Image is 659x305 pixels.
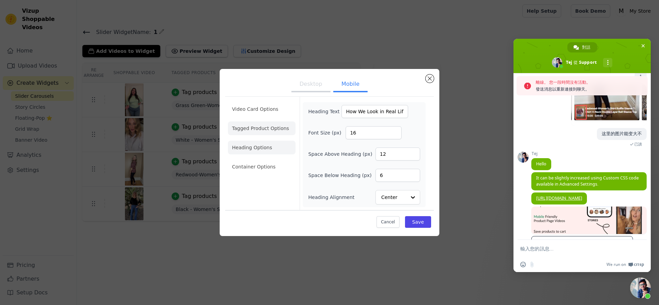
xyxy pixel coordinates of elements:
[536,195,582,201] a: [URL][DOMAIN_NAME]
[536,86,644,93] span: 發送消息以重新連接到聊天。
[639,42,647,49] span: 關閉聊天
[308,172,372,179] label: Space Below Heading (px)
[531,236,633,247] a: Transform Your Store with Shoppable Videos
[520,262,526,267] span: 加入表情符號
[536,79,644,86] span: 離線。 您一段時間沒有活動。
[405,216,431,228] button: Save
[228,160,296,174] li: Container Options
[567,42,597,52] a: 對話
[308,129,346,136] label: Font Size (px)
[308,151,372,157] label: Space Above Heading (px)
[634,262,644,267] span: Crisp
[308,108,342,115] label: Heading Text
[426,74,434,83] button: Close modal
[308,194,356,201] label: Heading Alignment
[228,141,296,154] li: Heading Options
[228,102,296,116] li: Video Card Options
[630,278,651,298] a: 關閉聊天
[606,262,644,267] a: We run onCrisp
[536,175,639,187] span: It can be slightly increased using Custom CSS code available in Advanced Settings.
[582,42,590,52] span: 對話
[333,77,368,92] button: Mobile
[602,131,642,137] span: 这里的图片能变大不
[606,262,626,267] span: We run on
[536,161,546,167] span: Hello
[377,216,400,228] button: Cancel
[342,105,408,118] input: Add a heading
[520,240,630,257] textarea: 輸入您的訊息...
[291,77,331,92] button: Desktop
[634,142,642,146] span: 已讀
[228,121,296,135] li: Tagged Product Options
[531,151,551,156] span: Tej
